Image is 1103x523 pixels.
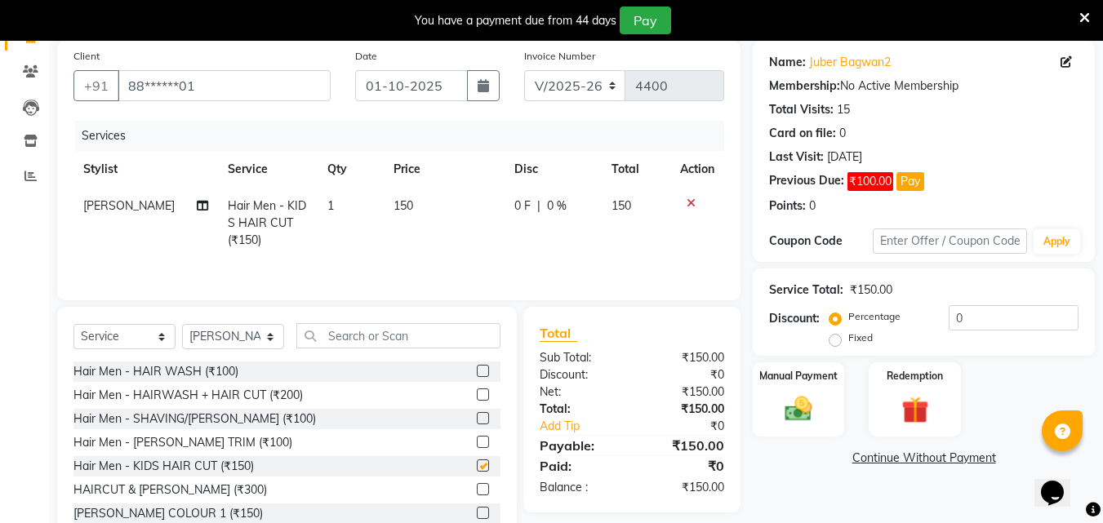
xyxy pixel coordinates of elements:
[73,410,316,428] div: Hair Men - SHAVING/[PERSON_NAME] (₹100)
[118,70,331,101] input: Search by Name/Mobile/Email/Code
[827,148,862,166] div: [DATE]
[837,101,850,118] div: 15
[415,12,616,29] div: You have a payment due from 44 days
[73,151,218,188] th: Stylist
[514,197,531,215] span: 0 F
[83,198,175,213] span: [PERSON_NAME]
[809,197,816,215] div: 0
[776,393,821,424] img: _cash.svg
[527,436,632,455] div: Payable:
[73,363,238,380] div: Hair Men - HAIR WASH (₹100)
[896,172,924,191] button: Pay
[527,349,632,366] div: Sub Total:
[73,434,292,451] div: Hair Men - [PERSON_NAME] TRIM (₹100)
[759,369,838,383] label: Manual Payment
[769,101,834,118] div: Total Visits:
[632,366,736,383] div: ₹0
[839,125,846,142] div: 0
[218,151,318,188] th: Service
[73,70,119,101] button: +91
[848,330,873,345] label: Fixed
[632,383,736,401] div: ₹150.00
[505,151,602,188] th: Disc
[620,7,671,34] button: Pay
[602,151,671,188] th: Total
[527,418,649,435] a: Add Tip
[769,78,1079,95] div: No Active Membership
[73,505,263,522] div: [PERSON_NAME] COLOUR 1 (₹150)
[355,49,377,64] label: Date
[384,151,505,188] th: Price
[847,172,893,191] span: ₹100.00
[612,198,631,213] span: 150
[632,349,736,366] div: ₹150.00
[73,387,303,404] div: Hair Men - HAIRWASH + HAIR CUT (₹200)
[769,54,806,71] div: Name:
[769,78,840,95] div: Membership:
[809,54,891,71] a: Juber Bagwan2
[769,310,820,327] div: Discount:
[327,198,334,213] span: 1
[670,151,724,188] th: Action
[296,323,500,348] input: Search or Scan
[769,172,844,191] div: Previous Due:
[632,479,736,496] div: ₹150.00
[537,197,540,215] span: |
[756,450,1092,467] a: Continue Without Payment
[394,198,413,213] span: 150
[73,458,254,475] div: Hair Men - KIDS HAIR CUT (₹150)
[73,49,100,64] label: Client
[848,309,901,324] label: Percentage
[873,228,1027,254] input: Enter Offer / Coupon Code
[75,121,736,151] div: Services
[650,418,737,435] div: ₹0
[1034,229,1080,254] button: Apply
[632,401,736,418] div: ₹150.00
[318,151,384,188] th: Qty
[527,401,632,418] div: Total:
[527,383,632,401] div: Net:
[769,197,806,215] div: Points:
[73,481,267,499] div: HAIRCUT & [PERSON_NAME] (₹300)
[1034,458,1087,507] iframe: chat widget
[632,456,736,476] div: ₹0
[769,148,824,166] div: Last Visit:
[850,281,892,299] div: ₹150.00
[769,281,843,299] div: Service Total:
[527,456,632,476] div: Paid:
[632,436,736,455] div: ₹150.00
[769,125,836,142] div: Card on file:
[527,479,632,496] div: Balance :
[887,369,943,383] label: Redemption
[524,49,595,64] label: Invoice Number
[228,198,306,247] span: Hair Men - KIDS HAIR CUT (₹150)
[769,233,872,250] div: Coupon Code
[547,197,567,215] span: 0 %
[540,325,577,342] span: Total
[527,366,632,383] div: Discount:
[893,393,937,427] img: _gift.svg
